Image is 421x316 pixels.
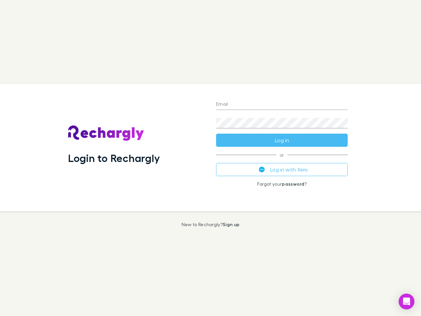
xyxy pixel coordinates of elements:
h1: Login to Rechargly [68,152,160,164]
img: Xero's logo [259,167,265,172]
button: Log in with Xero [216,163,348,176]
button: Log in [216,134,348,147]
a: Sign up [223,222,239,227]
div: Open Intercom Messenger [399,294,414,309]
a: password [282,181,304,187]
p: Forgot your ? [216,181,348,187]
img: Rechargly's Logo [68,125,144,141]
p: New to Rechargly? [182,222,240,227]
